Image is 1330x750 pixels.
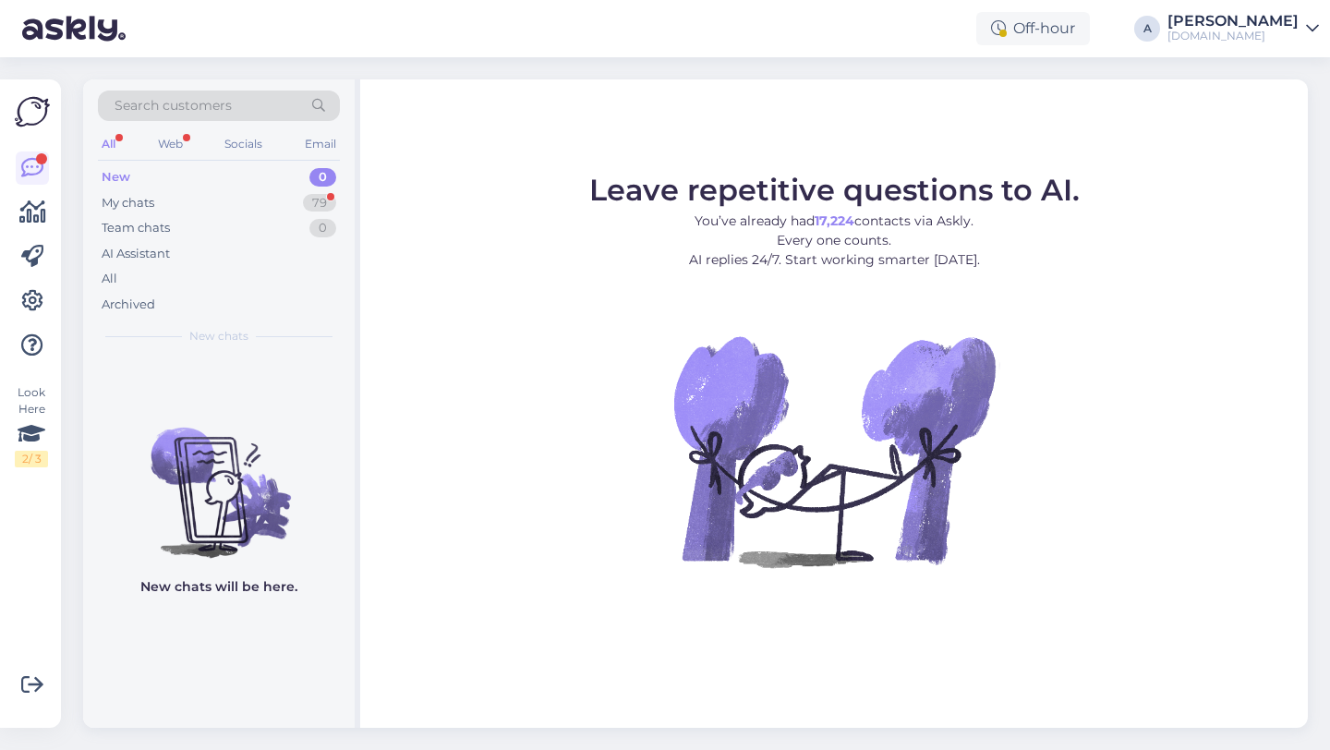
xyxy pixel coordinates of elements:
div: 0 [309,219,336,237]
span: Leave repetitive questions to AI. [589,172,1080,208]
div: [PERSON_NAME] [1167,14,1299,29]
div: Socials [221,132,266,156]
b: 17,224 [815,212,854,229]
div: Look Here [15,384,48,467]
div: Off-hour [976,12,1090,45]
div: A [1134,16,1160,42]
p: You’ve already had contacts via Askly. Every one counts. AI replies 24/7. Start working smarter [... [589,212,1080,270]
img: Askly Logo [15,94,50,129]
div: Team chats [102,219,170,237]
div: 0 [309,168,336,187]
div: My chats [102,194,154,212]
div: All [98,132,119,156]
div: Email [301,132,340,156]
span: New chats [189,328,248,345]
span: Search customers [115,96,232,115]
div: AI Assistant [102,245,170,263]
img: No chats [83,394,355,561]
img: No Chat active [668,284,1000,617]
p: New chats will be here. [140,577,297,597]
a: [PERSON_NAME][DOMAIN_NAME] [1167,14,1319,43]
div: 79 [303,194,336,212]
div: All [102,270,117,288]
div: [DOMAIN_NAME] [1167,29,1299,43]
div: 2 / 3 [15,451,48,467]
div: Web [154,132,187,156]
div: New [102,168,130,187]
div: Archived [102,296,155,314]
